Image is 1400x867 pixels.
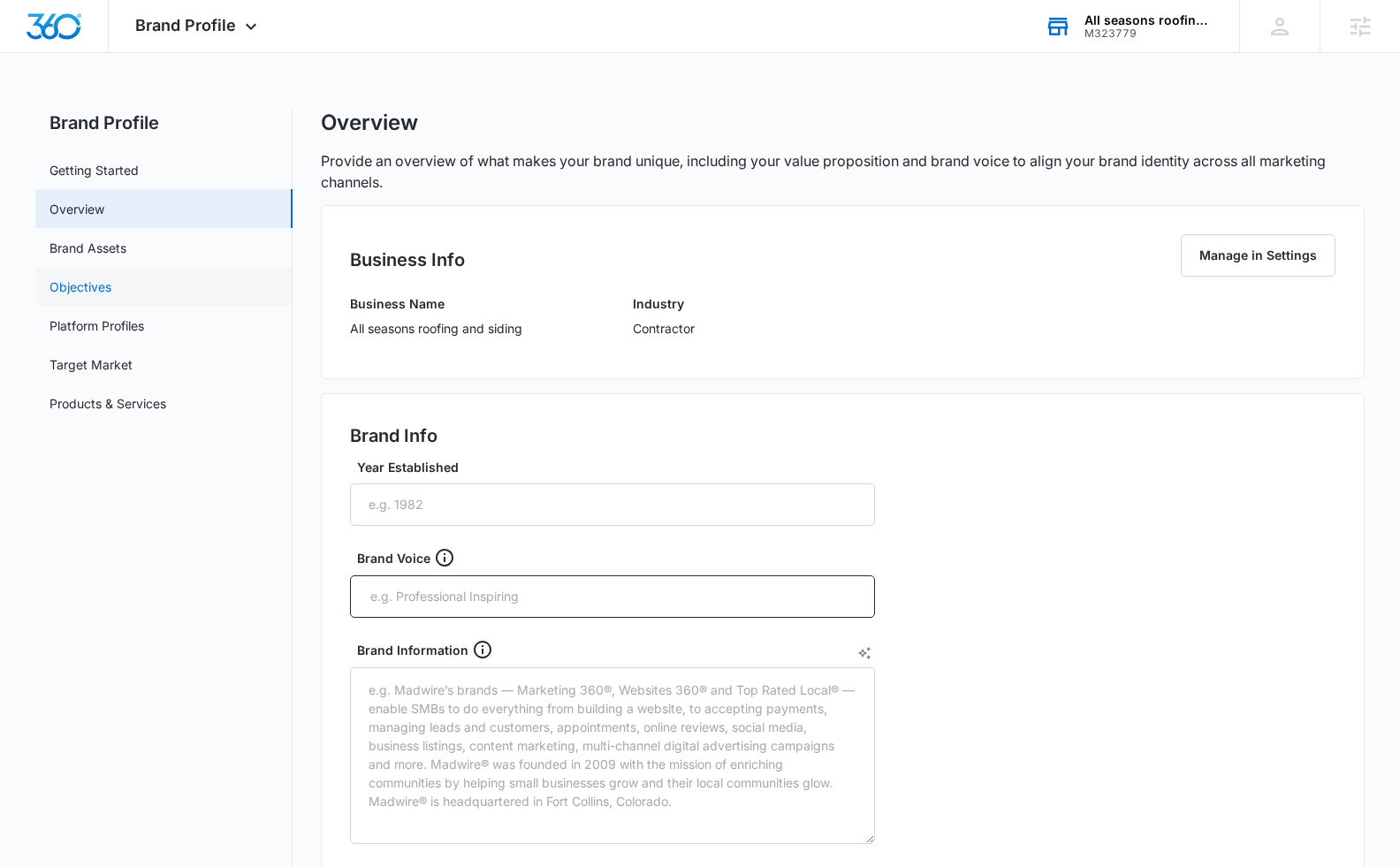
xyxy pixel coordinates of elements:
h3: Industry [633,294,695,313]
button: AI Text Generator [857,646,871,660]
a: Target Market [49,355,133,374]
div: Brand Voice [357,547,882,568]
a: Platform Profiles [49,316,144,335]
div: Brand Information [357,639,882,660]
button: Manage in Settings [1181,234,1335,277]
h1: Overview [321,110,418,136]
h2: Brand Info [350,422,437,449]
a: Objectives [49,278,111,296]
a: Products & Services [49,394,166,413]
h2: Brand Profile [35,110,293,136]
p: All seasons roofing and siding [350,319,522,338]
div: account id [1084,27,1214,40]
span: Brand Profile [135,16,236,34]
input: e.g. 1982 [350,483,875,526]
p: Provide an overview of what makes your brand unique, including your value proposition and brand v... [321,150,1366,193]
label: Year Established [357,458,882,476]
a: Overview [49,200,104,218]
p: Contractor [633,319,695,338]
h3: Business Name [350,294,522,313]
a: Brand Assets [49,239,126,257]
h2: Business Info [350,247,465,273]
input: e.g. Professional Inspiring [369,583,860,610]
a: Getting Started [49,161,139,179]
div: account name [1084,13,1214,27]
